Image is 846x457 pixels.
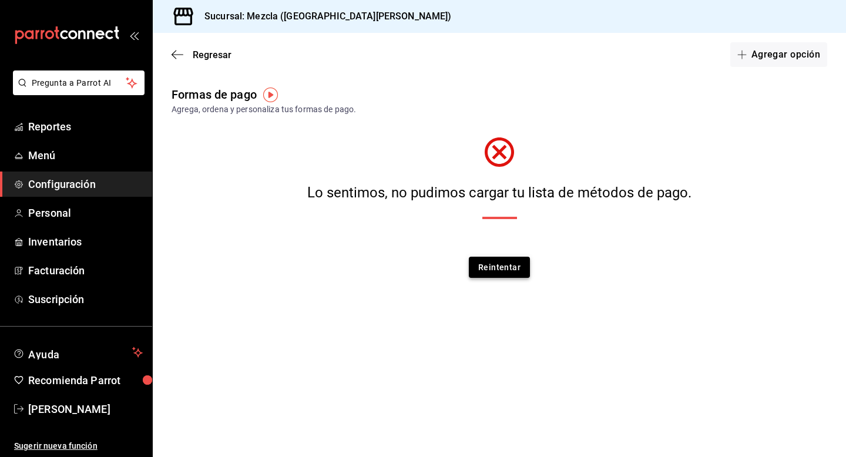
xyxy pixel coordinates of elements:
span: Personal [28,205,143,221]
span: Ayuda [28,345,127,359]
button: Regresar [172,49,231,61]
button: Reintentar [469,257,530,278]
span: Inventarios [28,234,143,250]
a: Pregunta a Parrot AI [8,85,145,98]
span: Reportes [28,119,143,135]
span: Recomienda Parrot [28,372,143,388]
div: Formas de pago [172,86,257,103]
span: Facturación [28,263,143,278]
h3: Sucursal: Mezcla ([GEOGRAPHIC_DATA][PERSON_NAME]) [195,9,451,23]
h5: Lo sentimos, no pudimos cargar tu lista de métodos de pago. [307,184,691,203]
div: Agrega, ordena y personaliza tus formas de pago. [172,103,827,116]
button: Agregar opción [730,42,827,67]
button: Pregunta a Parrot AI [13,70,145,95]
span: Menú [28,147,143,163]
span: Configuración [28,176,143,192]
button: open_drawer_menu [129,31,139,40]
span: Suscripción [28,291,143,307]
img: Tooltip marker [263,88,278,102]
span: Regresar [193,49,231,61]
span: [PERSON_NAME] [28,401,143,417]
span: Pregunta a Parrot AI [32,77,126,89]
span: Sugerir nueva función [14,440,143,452]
